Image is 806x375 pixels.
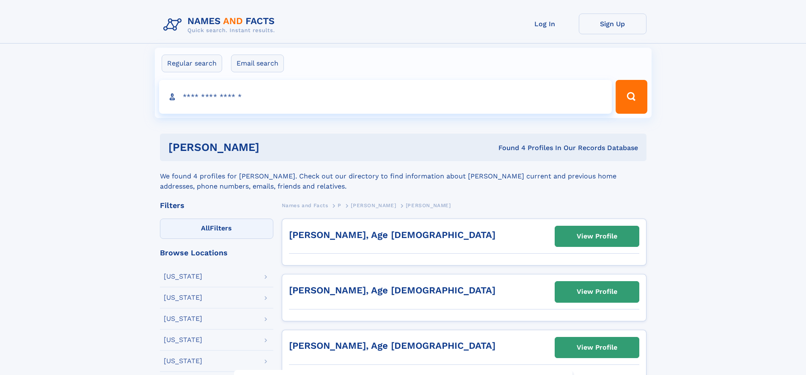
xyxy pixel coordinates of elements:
a: [PERSON_NAME] [351,200,396,211]
a: [PERSON_NAME], Age [DEMOGRAPHIC_DATA] [289,340,495,351]
div: View Profile [577,227,617,246]
a: [PERSON_NAME], Age [DEMOGRAPHIC_DATA] [289,230,495,240]
button: Search Button [616,80,647,114]
span: [PERSON_NAME] [406,203,451,208]
div: We found 4 profiles for [PERSON_NAME]. Check out our directory to find information about [PERSON_... [160,161,646,192]
div: [US_STATE] [164,294,202,301]
label: Regular search [162,55,222,72]
input: search input [159,80,612,114]
a: P [338,200,341,211]
label: Email search [231,55,284,72]
a: View Profile [555,226,639,246]
span: [PERSON_NAME] [351,203,396,208]
div: [US_STATE] [164,315,202,322]
div: View Profile [577,338,617,357]
a: Log In [511,14,579,34]
h1: [PERSON_NAME] [168,142,379,153]
a: [PERSON_NAME], Age [DEMOGRAPHIC_DATA] [289,285,495,296]
div: [US_STATE] [164,358,202,364]
div: Found 4 Profiles In Our Records Database [379,143,638,153]
span: P [338,203,341,208]
div: Filters [160,202,273,209]
a: View Profile [555,282,639,302]
div: Browse Locations [160,249,273,257]
label: Filters [160,219,273,239]
div: [US_STATE] [164,273,202,280]
div: [US_STATE] [164,337,202,343]
a: Names and Facts [282,200,328,211]
a: View Profile [555,337,639,358]
img: Logo Names and Facts [160,14,282,36]
span: All [201,224,210,232]
a: Sign Up [579,14,646,34]
div: View Profile [577,282,617,301]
